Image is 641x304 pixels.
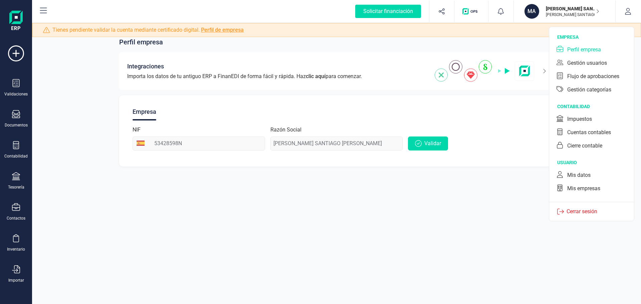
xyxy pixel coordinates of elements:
[9,11,23,32] img: Logo Finanedi
[355,5,421,18] div: Solicitar financiación
[524,4,539,19] div: MA
[567,142,602,150] div: Cierre contable
[567,72,619,80] div: Flujo de aprobaciones
[546,5,599,12] p: [PERSON_NAME] SANTIAGO [PERSON_NAME]
[567,171,591,179] div: Mis datos
[546,12,599,17] p: [PERSON_NAME] SANTIAGO [PERSON_NAME]
[567,59,607,67] div: Gestión usuarios
[133,126,141,134] label: NIF
[458,1,484,22] button: Logo de OPS
[7,247,25,252] div: Inventario
[8,185,24,190] div: Tesorería
[347,1,429,22] button: Solicitar financiación
[567,86,611,94] div: Gestión categorías
[564,208,600,216] p: Cerrar sesión
[462,8,480,15] img: Logo de OPS
[7,216,25,221] div: Contactos
[522,1,607,22] button: MA[PERSON_NAME] SANTIAGO [PERSON_NAME][PERSON_NAME] SANTIAGO [PERSON_NAME]
[567,128,611,136] div: Cuentas contables
[557,103,634,110] div: contabilidad
[133,103,156,120] div: Empresa
[4,154,28,159] div: Contabilidad
[306,73,326,79] span: clic aquí
[8,278,24,283] div: Importar
[270,126,301,134] label: Razón Social
[557,34,634,40] div: empresa
[567,46,601,54] div: Perfil empresa
[5,122,28,128] div: Documentos
[435,60,535,82] img: integrations-img
[424,139,441,147] span: Validar
[4,91,28,97] div: Validaciones
[201,27,244,33] a: Perfil de empresa
[567,185,600,193] div: Mis empresas
[52,26,244,34] span: Tienes pendiente validar la cuenta mediante certificado digital.
[408,136,448,150] button: Validar
[127,72,362,80] span: Importa los datos de tu antiguo ERP a FinanEDI de forma fácil y rápida. Haz para comenzar.
[127,62,164,71] span: Integraciones
[119,37,163,47] span: Perfil empresa
[567,115,592,123] div: Impuestos
[557,159,634,166] div: usuario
